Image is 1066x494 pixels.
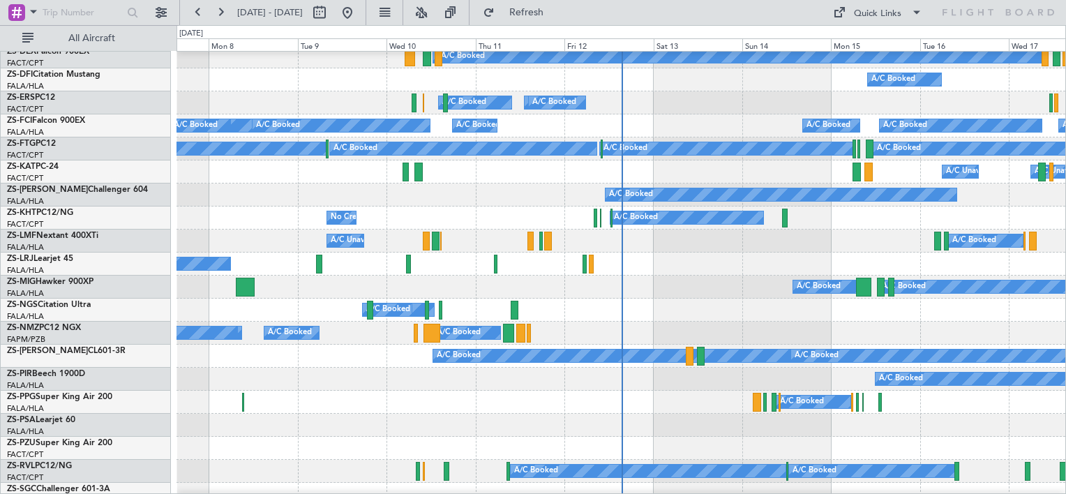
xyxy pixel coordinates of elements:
[7,127,44,137] a: FALA/HLA
[780,391,824,412] div: A/C Booked
[7,278,93,286] a: ZS-MIGHawker 900XP
[497,8,556,17] span: Refresh
[7,255,73,263] a: ZS-LRJLearjet 45
[15,27,151,50] button: All Aircraft
[7,393,36,401] span: ZS-PPG
[437,322,481,343] div: A/C Booked
[456,115,500,136] div: A/C Booked
[476,1,560,24] button: Refresh
[7,288,44,299] a: FALA/HLA
[920,38,1009,51] div: Tue 16
[43,2,123,23] input: Trip Number
[7,485,110,493] a: ZS-SGCChallenger 601-3A
[826,1,929,24] button: Quick Links
[7,278,36,286] span: ZS-MIG
[7,242,44,253] a: FALA/HLA
[795,345,839,366] div: A/C Booked
[366,299,410,320] div: A/C Booked
[7,232,36,240] span: ZS-LMF
[437,345,481,366] div: A/C Booked
[7,93,55,102] a: ZS-ERSPC12
[793,461,836,481] div: A/C Booked
[609,184,653,205] div: A/C Booked
[7,47,36,56] span: ZS-DEX
[879,368,923,389] div: A/C Booked
[7,150,43,160] a: FACT/CPT
[476,38,564,51] div: Thu 11
[331,230,389,251] div: A/C Unavailable
[514,461,558,481] div: A/C Booked
[298,38,386,51] div: Tue 9
[831,38,919,51] div: Mon 15
[7,219,43,230] a: FACT/CPT
[952,230,996,251] div: A/C Booked
[7,186,148,194] a: ZS-[PERSON_NAME]Challenger 604
[871,69,915,90] div: A/C Booked
[7,324,39,332] span: ZS-NMZ
[7,163,36,171] span: ZS-KAT
[7,416,36,424] span: ZS-PSA
[7,439,112,447] a: ZS-PZUSuper King Air 200
[7,449,43,460] a: FACT/CPT
[883,115,927,136] div: A/C Booked
[946,161,1004,182] div: A/C Unavailable
[7,140,36,148] span: ZS-FTG
[7,232,98,240] a: ZS-LMFNextant 400XTi
[7,380,44,391] a: FALA/HLA
[564,38,653,51] div: Fri 12
[7,426,44,437] a: FALA/HLA
[7,47,89,56] a: ZS-DEXFalcon 900EX
[7,324,81,332] a: ZS-NMZPC12 NGX
[7,173,43,184] a: FACT/CPT
[877,138,921,159] div: A/C Booked
[442,92,486,113] div: A/C Booked
[7,311,44,322] a: FALA/HLA
[532,92,576,113] div: A/C Booked
[7,301,91,309] a: ZS-NGSCitation Ultra
[882,276,926,297] div: A/C Booked
[237,6,303,19] span: [DATE] - [DATE]
[179,28,203,40] div: [DATE]
[806,115,850,136] div: A/C Booked
[36,33,147,43] span: All Aircraft
[7,472,43,483] a: FACT/CPT
[7,209,73,217] a: ZS-KHTPC12/NG
[7,301,38,309] span: ZS-NGS
[603,138,647,159] div: A/C Booked
[441,46,485,67] div: A/C Booked
[7,265,44,276] a: FALA/HLA
[7,347,88,355] span: ZS-[PERSON_NAME]
[7,439,36,447] span: ZS-PZU
[7,81,44,91] a: FALA/HLA
[7,186,88,194] span: ZS-[PERSON_NAME]
[7,196,44,207] a: FALA/HLA
[854,7,901,21] div: Quick Links
[7,393,112,401] a: ZS-PPGSuper King Air 200
[7,416,75,424] a: ZS-PSALearjet 60
[7,462,35,470] span: ZS-RVL
[7,334,45,345] a: FAPM/PZB
[7,462,72,470] a: ZS-RVLPC12/NG
[614,207,658,228] div: A/C Booked
[7,93,35,102] span: ZS-ERS
[7,255,33,263] span: ZS-LRJ
[7,58,43,68] a: FACT/CPT
[7,370,32,378] span: ZS-PIR
[7,70,100,79] a: ZS-DFICitation Mustang
[386,38,475,51] div: Wed 10
[209,38,297,51] div: Mon 8
[797,276,841,297] div: A/C Booked
[7,104,43,114] a: FACT/CPT
[654,38,742,51] div: Sat 13
[7,485,36,493] span: ZS-SGC
[7,70,33,79] span: ZS-DFI
[268,322,312,343] div: A/C Booked
[7,209,36,217] span: ZS-KHT
[331,207,363,228] div: No Crew
[7,140,56,148] a: ZS-FTGPC12
[742,38,831,51] div: Sun 14
[7,163,59,171] a: ZS-KATPC-24
[174,115,218,136] div: A/C Booked
[7,347,126,355] a: ZS-[PERSON_NAME]CL601-3R
[7,117,32,125] span: ZS-FCI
